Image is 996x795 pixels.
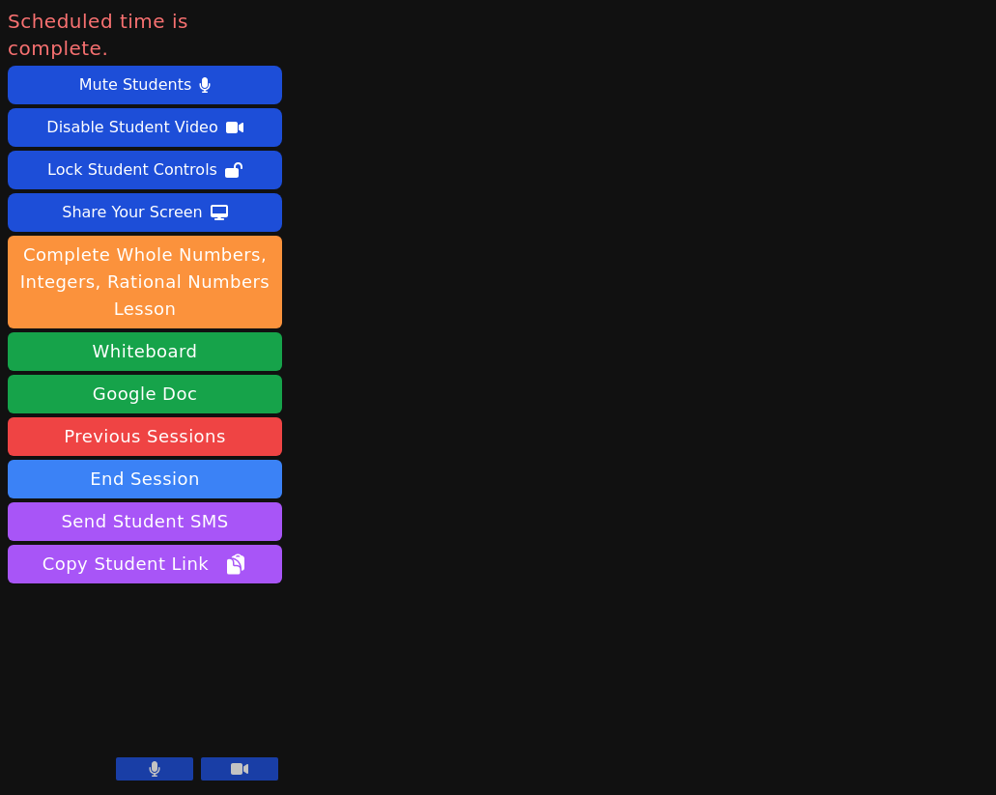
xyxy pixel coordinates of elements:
[47,155,217,185] div: Lock Student Controls
[62,197,203,228] div: Share Your Screen
[8,375,282,413] a: Google Doc
[79,70,191,100] div: Mute Students
[46,112,217,143] div: Disable Student Video
[43,551,247,578] span: Copy Student Link
[8,193,282,232] button: Share Your Screen
[8,332,282,371] button: Whiteboard
[8,417,282,456] a: Previous Sessions
[8,66,282,104] button: Mute Students
[8,545,282,583] button: Copy Student Link
[8,502,282,541] button: Send Student SMS
[8,8,282,62] span: Scheduled time is complete.
[8,236,282,328] button: Complete Whole Numbers, Integers, Rational Numbers Lesson
[8,460,282,498] button: End Session
[8,108,282,147] button: Disable Student Video
[8,151,282,189] button: Lock Student Controls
